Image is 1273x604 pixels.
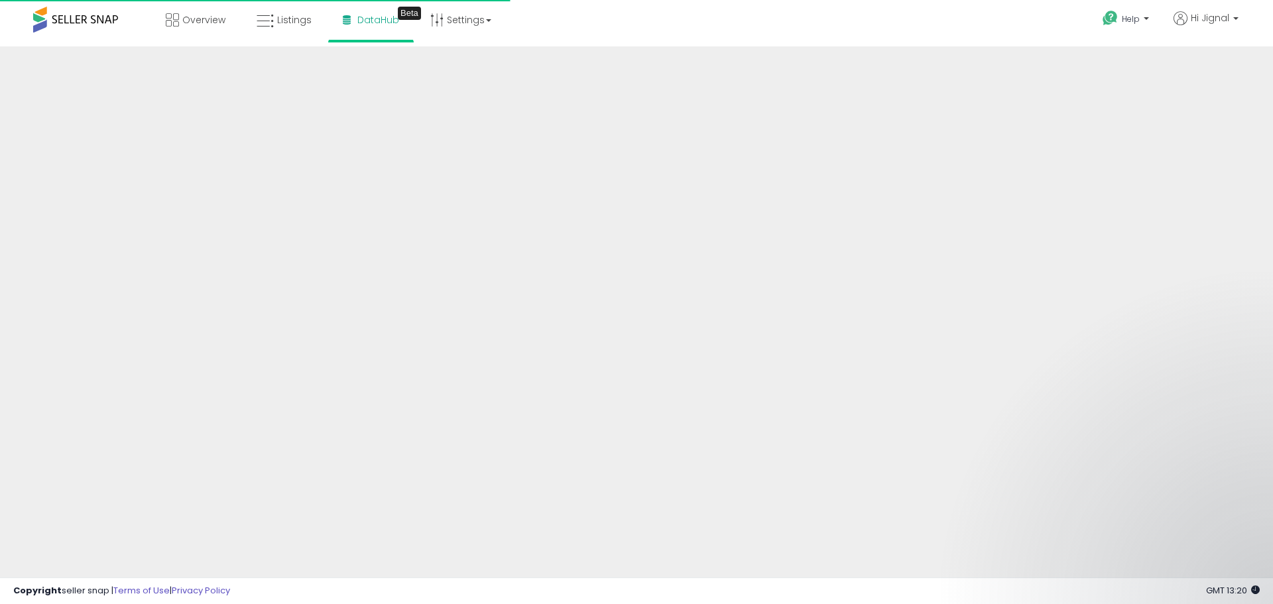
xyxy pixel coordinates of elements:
[13,585,230,597] div: seller snap | |
[1102,10,1119,27] i: Get Help
[172,584,230,597] a: Privacy Policy
[277,13,312,27] span: Listings
[182,13,225,27] span: Overview
[113,584,170,597] a: Terms of Use
[1174,11,1239,41] a: Hi Jignal
[1191,11,1229,25] span: Hi Jignal
[13,584,62,597] strong: Copyright
[398,7,421,20] div: Tooltip anchor
[357,13,399,27] span: DataHub
[1122,13,1140,25] span: Help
